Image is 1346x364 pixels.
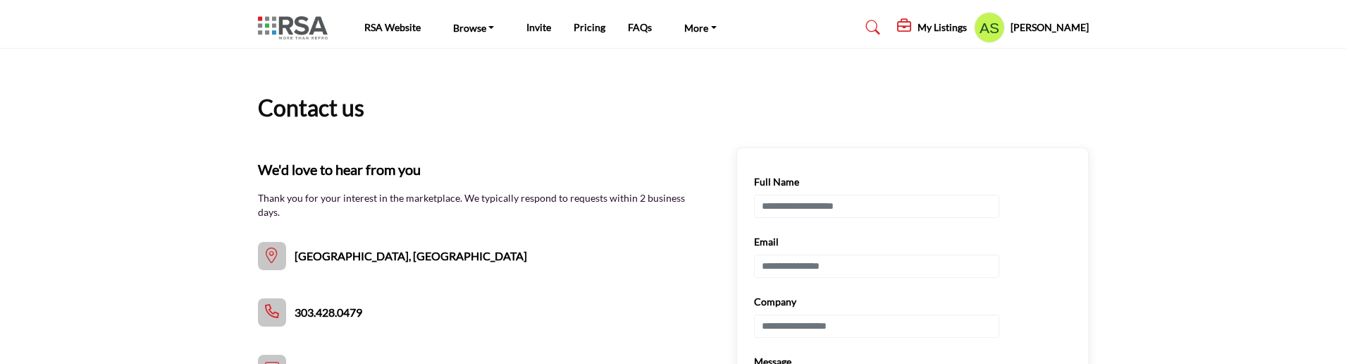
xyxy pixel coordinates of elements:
label: Full Name [754,175,799,189]
img: Site Logo [258,16,335,40]
p: Thank you for your interest in the marketplace. We typically respond to requests within 2 busines... [258,191,708,219]
a: RSA Website [364,21,421,33]
button: Show hide supplier dropdown [974,12,1005,43]
a: Pricing [574,21,605,33]
a: Invite [526,21,551,33]
a: FAQs [628,21,652,33]
span: [GEOGRAPHIC_DATA], [GEOGRAPHIC_DATA] [295,248,527,265]
div: My Listings [897,19,967,36]
a: Browse [443,18,505,37]
h2: Contact us [258,91,364,125]
label: Company [754,295,796,309]
span: 303.428.0479 [295,304,362,321]
h5: [PERSON_NAME] [1011,20,1089,35]
a: More [674,18,727,37]
b: We'd love to hear from you [258,159,421,180]
label: Email [754,235,779,249]
a: Search [852,16,889,39]
h5: My Listings [918,21,967,34]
